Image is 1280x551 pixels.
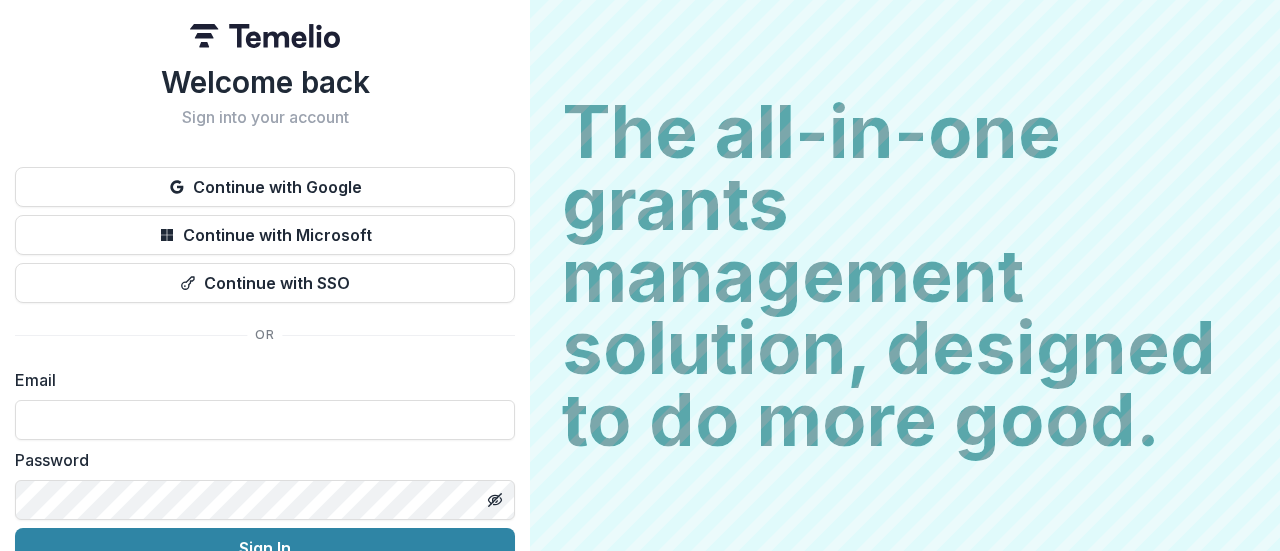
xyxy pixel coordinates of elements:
img: Temelio [190,24,340,48]
label: Email [15,368,503,392]
h1: Welcome back [15,64,515,100]
button: Toggle password visibility [479,484,511,516]
button: Continue with Google [15,167,515,207]
h2: Sign into your account [15,108,515,127]
button: Continue with SSO [15,263,515,303]
label: Password [15,448,503,472]
button: Continue with Microsoft [15,215,515,255]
